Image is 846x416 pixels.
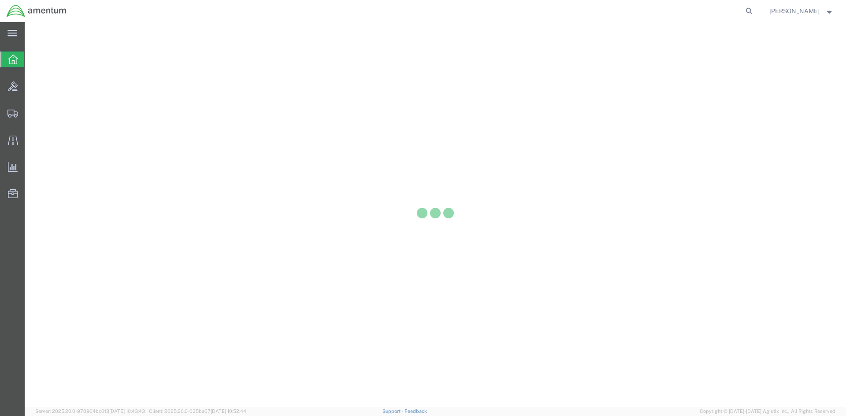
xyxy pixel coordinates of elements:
[769,6,834,16] button: [PERSON_NAME]
[404,409,427,414] a: Feedback
[700,408,835,415] span: Copyright © [DATE]-[DATE] Agistix Inc., All Rights Reserved
[149,409,246,414] span: Client: 2025.20.0-035ba07
[382,409,404,414] a: Support
[35,409,145,414] span: Server: 2025.20.0-970904bc0f3
[109,409,145,414] span: [DATE] 10:43:43
[211,409,246,414] span: [DATE] 10:52:44
[6,4,67,18] img: logo
[769,6,820,16] span: JONATHAN FLORY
